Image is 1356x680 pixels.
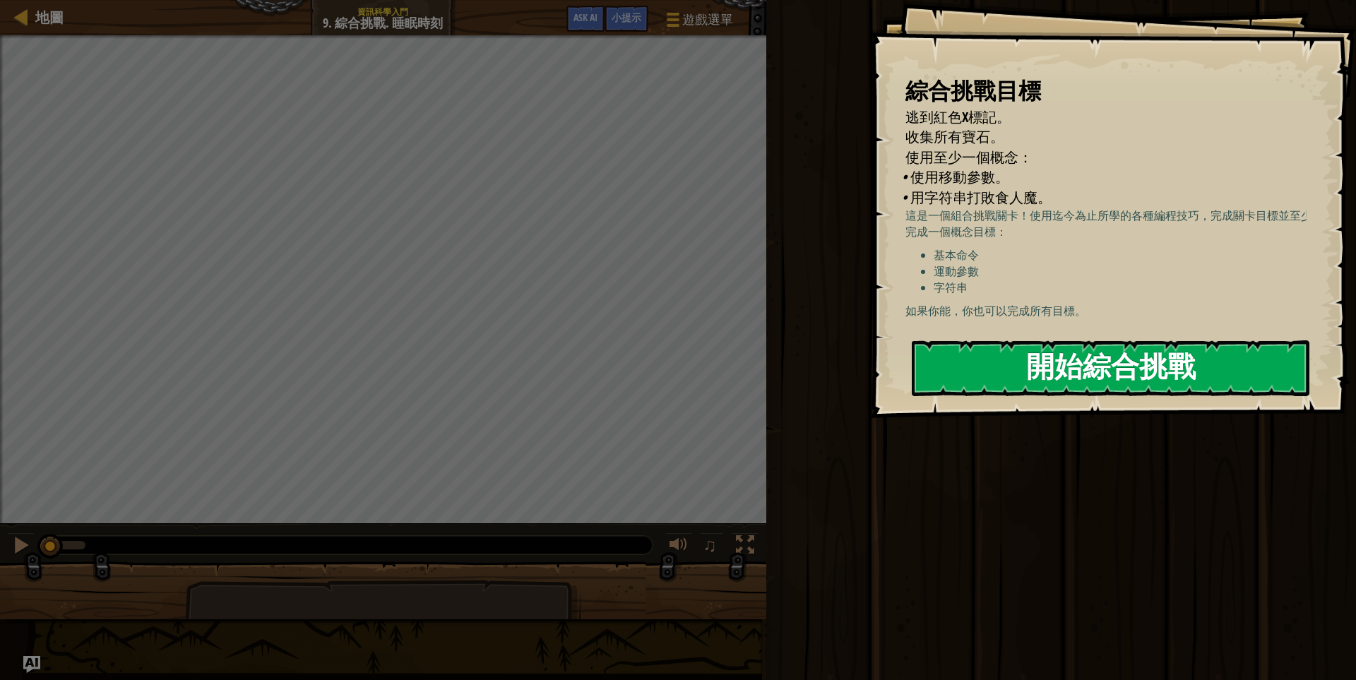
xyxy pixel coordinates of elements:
li: 字符串 [934,280,1319,296]
span: 使用至少一個概念： [905,148,1033,167]
span: 收集所有寶石。 [905,127,1004,146]
li: 基本命令 [934,247,1319,263]
i: • [902,188,907,207]
p: 這是一個組合挑戰關卡！使用迄今為止所學的各種編程技巧，完成關卡目標並至少完成一個概念目標： [905,208,1319,240]
span: 小提示 [612,11,641,24]
i: • [902,167,907,186]
div: 綜合挑戰目標 [905,75,1307,107]
li: 逃到紅色X標記。 [888,107,1303,128]
span: Ask AI [573,11,597,24]
span: 遊戲選單 [682,11,733,29]
span: ♫ [703,535,717,556]
button: 遊戲選單 [655,6,742,39]
span: 地圖 [35,8,64,27]
span: 逃到紅色X標記。 [905,107,1011,126]
button: 調整音量 [665,532,693,561]
button: Ctrl + P: Pause [7,532,35,561]
button: Ask AI [566,6,605,32]
li: 收集所有寶石。 [888,127,1303,148]
li: 用字符串打敗食人魔。 [902,188,1303,208]
a: 地圖 [28,8,64,27]
button: 切換全螢幕 [731,532,759,561]
button: Ask AI [23,656,40,673]
p: 如果你能，你也可以完成所有目標。 [905,303,1319,319]
li: 運動參數 [934,263,1319,280]
button: 開始綜合挑戰 [912,340,1309,396]
span: 用字符串打敗食人魔。 [910,188,1052,207]
button: ♫ [700,532,724,561]
li: 使用移動參數。 [902,167,1303,188]
li: 使用至少一個概念： [888,148,1303,168]
span: 使用移動參數。 [910,167,1009,186]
